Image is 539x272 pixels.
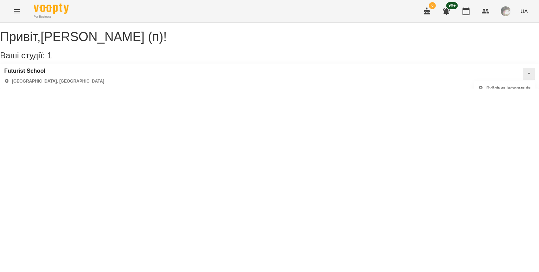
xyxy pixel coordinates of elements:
[4,68,104,74] a: Futurist School
[429,2,436,9] span: 6
[446,2,458,9] span: 99+
[34,4,69,14] img: Voopty Logo
[12,78,104,84] p: [GEOGRAPHIC_DATA], [GEOGRAPHIC_DATA]
[520,7,528,15] span: UA
[501,6,511,16] img: e3906ac1da6b2fc8356eee26edbd6dfe.jpg
[486,85,531,91] span: Публічна інформація
[34,14,69,19] span: For Business
[47,51,52,60] span: 1
[518,5,531,18] button: UA
[8,3,25,20] button: Menu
